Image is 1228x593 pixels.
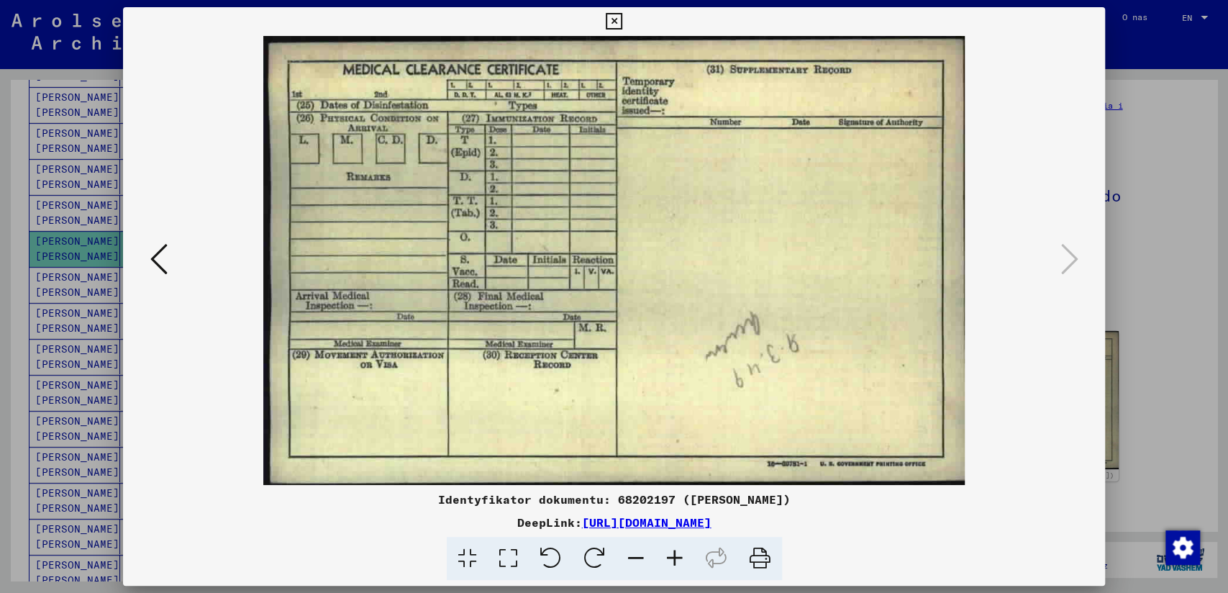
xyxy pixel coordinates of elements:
[123,514,1106,531] div: DeepLink:
[1165,530,1199,564] div: Zmienianie zgody
[1165,530,1200,565] img: Zustimmung ändern
[123,491,1106,508] div: Identyfikator dokumentu: 68202197 ([PERSON_NAME])
[582,515,711,530] a: [URL][DOMAIN_NAME]
[172,36,1057,485] img: 002.jpg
